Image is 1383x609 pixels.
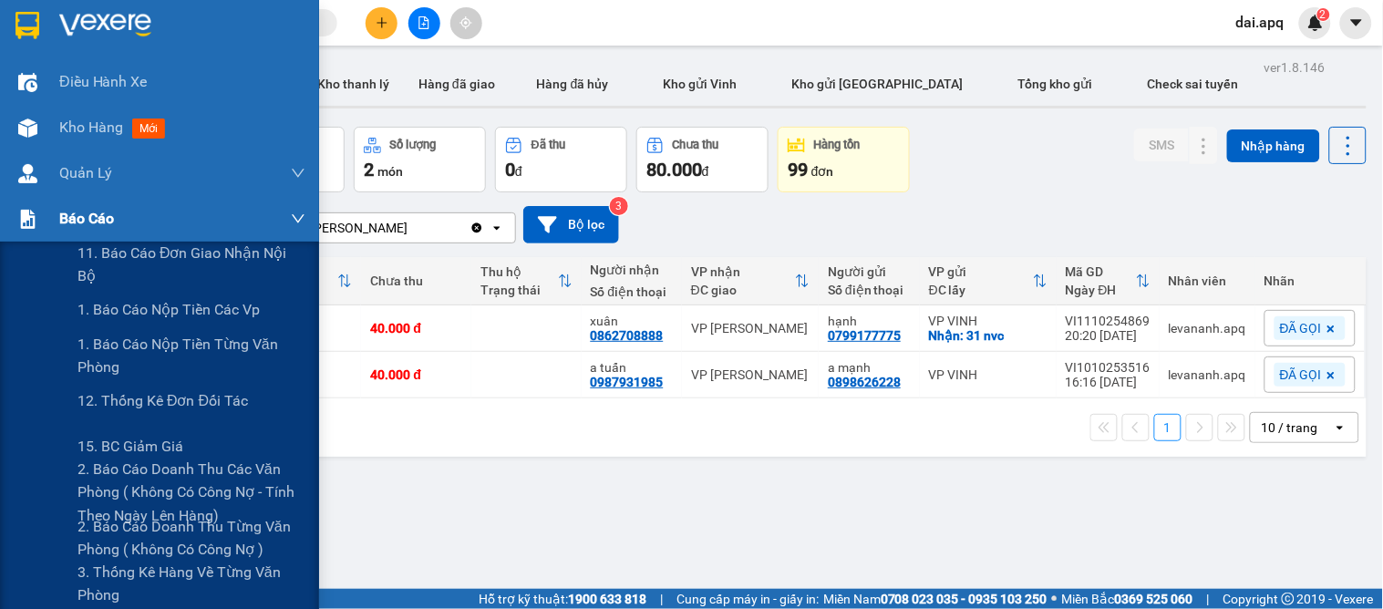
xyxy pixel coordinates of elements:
span: 15. BC giảm giá [77,435,183,458]
div: Nhãn [1264,274,1356,288]
div: Đã thu [532,139,565,151]
span: mới [132,119,165,139]
span: copyright [1282,593,1295,605]
div: Mã GD [1066,264,1136,279]
img: solution-icon [18,210,37,229]
button: file-add [408,7,440,39]
span: Kho gửi [GEOGRAPHIC_DATA] [792,77,964,91]
div: VP [PERSON_NAME] [691,321,810,335]
div: Hàng tồn [814,139,861,151]
strong: 0708 023 035 - 0935 103 250 [881,592,1048,606]
span: 3. Thống kê hàng về từng văn phòng [77,561,305,606]
button: Hàng tồn99đơn [778,127,910,192]
span: 99 [788,159,808,181]
div: ver 1.8.146 [1264,57,1326,77]
div: 40.000 đ [370,367,462,382]
img: warehouse-icon [18,73,37,92]
span: [GEOGRAPHIC_DATA], [GEOGRAPHIC_DATA] ↔ [GEOGRAPHIC_DATA] [41,77,176,139]
svg: Clear value [470,221,484,235]
span: 1. Báo cáo nộp tiền các vp [77,298,260,321]
button: aim [450,7,482,39]
svg: open [1333,420,1347,435]
div: VI1010253516 [1066,360,1151,375]
span: | [660,589,663,609]
button: SMS [1134,129,1189,161]
span: 2. Báo cáo doanh thu từng văn phòng ( không có công nợ ) [77,515,305,561]
span: Hàng đã hủy [537,77,609,91]
button: plus [366,7,397,39]
span: 0 [505,159,515,181]
span: down [291,166,305,181]
div: levananh.apq [1169,321,1246,335]
div: Chưa thu [370,274,462,288]
span: Điều hành xe [59,70,148,93]
span: aim [459,16,472,29]
div: 20:20 [DATE] [1066,328,1151,343]
span: Cung cấp máy in - giấy in: [676,589,819,609]
span: dai.apq [1222,11,1299,34]
img: logo [9,98,36,189]
button: Số lượng2món [354,127,486,192]
div: Ngày ĐH [1066,283,1136,297]
div: VP VINH [929,314,1048,328]
button: caret-down [1340,7,1372,39]
div: a tuấn [591,360,673,375]
strong: 1900 633 818 [568,592,646,606]
div: xuân [591,314,673,328]
span: món [377,164,403,179]
div: hạnh [828,314,911,328]
div: Nhận: 31 nvc [929,328,1048,343]
span: Miền Nam [823,589,1048,609]
div: Số lượng [390,139,437,151]
div: 0862708888 [591,328,664,343]
img: logo-vxr [15,12,39,39]
button: 1 [1154,414,1182,441]
button: Nhập hàng [1227,129,1320,162]
img: warehouse-icon [18,164,37,183]
span: 2 [364,159,374,181]
span: plus [376,16,388,29]
sup: 3 [610,197,628,215]
button: Chưa thu80.000đ [636,127,769,192]
div: ĐC giao [691,283,795,297]
button: Hàng đã giao [404,62,510,106]
th: Toggle SortBy [471,257,582,305]
div: 10 / trang [1262,418,1318,437]
input: Selected VP GIA LÂM. [409,219,411,237]
span: đ [515,164,522,179]
span: Báo cáo [59,207,114,230]
button: Kho thanh lý [303,62,404,106]
div: Người gửi [828,264,911,279]
span: 80.000 [646,159,702,181]
span: Tổng kho gửi [1018,77,1093,91]
div: Số điện thoại [828,283,911,297]
div: Người nhận [591,263,673,277]
img: warehouse-icon [18,119,37,138]
div: 0987931985 [591,375,664,389]
div: VP gửi [929,264,1033,279]
span: Quản Lý [59,161,112,184]
span: | [1207,589,1210,609]
sup: 2 [1317,8,1330,21]
span: Hỗ trợ kỹ thuật: [479,589,646,609]
div: 0898626228 [828,375,901,389]
img: icon-new-feature [1307,15,1324,31]
span: Check sai tuyến [1148,77,1239,91]
div: VI1110254869 [1066,314,1151,328]
div: 40.000 đ [370,321,462,335]
div: 0799177775 [828,328,901,343]
span: 12. Thống kê đơn đối tác [77,389,248,412]
div: Trạng thái [480,283,558,297]
div: Số điện thoại [591,284,673,299]
span: down [291,212,305,226]
span: 1. Báo cáo nộp tiền từng văn phòng [77,333,305,378]
div: Thu hộ [480,264,558,279]
th: Toggle SortBy [1057,257,1160,305]
span: caret-down [1348,15,1365,31]
button: Bộ lọc [523,206,619,243]
span: Kho gửi Vinh [664,77,738,91]
div: VP nhận [691,264,795,279]
button: Đã thu0đ [495,127,627,192]
th: Toggle SortBy [920,257,1057,305]
div: ĐC lấy [929,283,1033,297]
